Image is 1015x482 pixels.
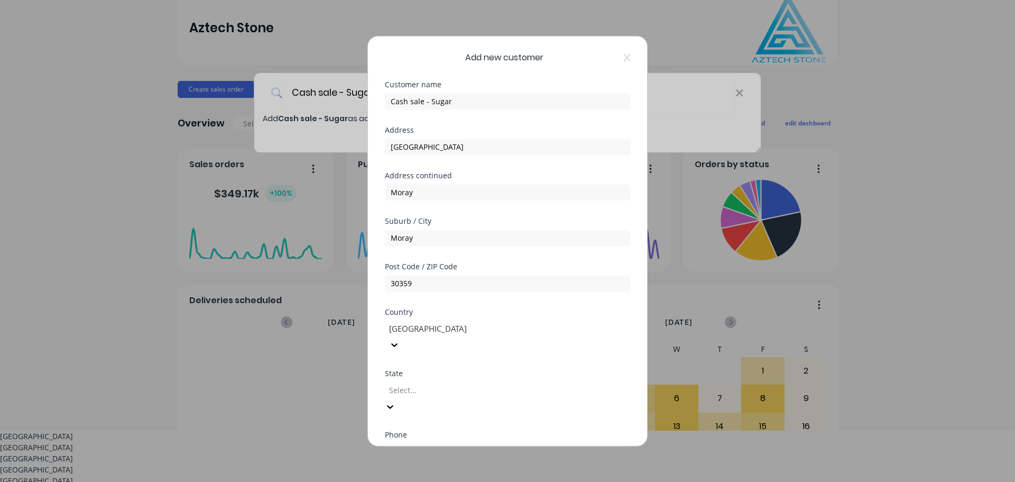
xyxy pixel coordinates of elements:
[465,51,543,63] span: Add new customer
[385,369,630,377] div: State
[385,171,630,179] div: Address continued
[385,126,630,133] div: Address
[385,80,630,88] div: Customer name
[385,431,630,438] div: Phone
[385,262,630,270] div: Post Code / ZIP Code
[385,217,630,224] div: Suburb / City
[385,308,630,315] div: Country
